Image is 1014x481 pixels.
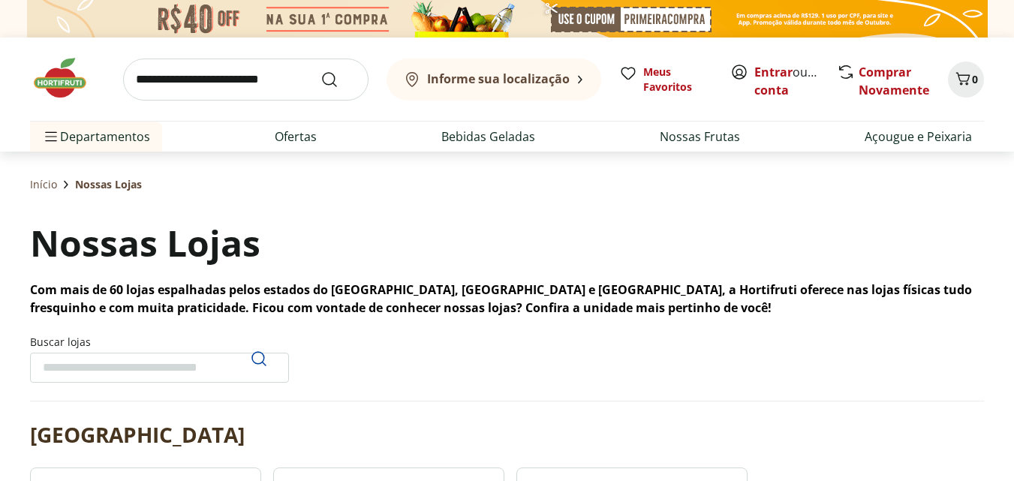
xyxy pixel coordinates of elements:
input: search [123,59,369,101]
button: Pesquisar [241,341,277,377]
input: Buscar lojasPesquisar [30,353,289,383]
h2: [GEOGRAPHIC_DATA] [30,419,245,449]
a: Criar conta [754,64,837,98]
a: Meus Favoritos [619,65,712,95]
button: Submit Search [320,71,357,89]
button: Menu [42,119,60,155]
a: Entrar [754,64,793,80]
span: 0 [972,72,978,86]
b: Informe sua localização [427,71,570,87]
span: Departamentos [42,119,150,155]
h1: Nossas Lojas [30,218,260,269]
img: Hortifruti [30,56,105,101]
span: Meus Favoritos [643,65,712,95]
a: Açougue e Peixaria [865,128,972,146]
a: Início [30,177,57,192]
button: Carrinho [948,62,984,98]
label: Buscar lojas [30,335,289,383]
a: Ofertas [275,128,317,146]
a: Nossas Frutas [660,128,740,146]
button: Informe sua localização [387,59,601,101]
a: Comprar Novamente [859,64,929,98]
a: Bebidas Geladas [441,128,535,146]
span: ou [754,63,821,99]
p: Com mais de 60 lojas espalhadas pelos estados do [GEOGRAPHIC_DATA], [GEOGRAPHIC_DATA] e [GEOGRAPH... [30,281,984,317]
span: Nossas Lojas [75,177,142,192]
